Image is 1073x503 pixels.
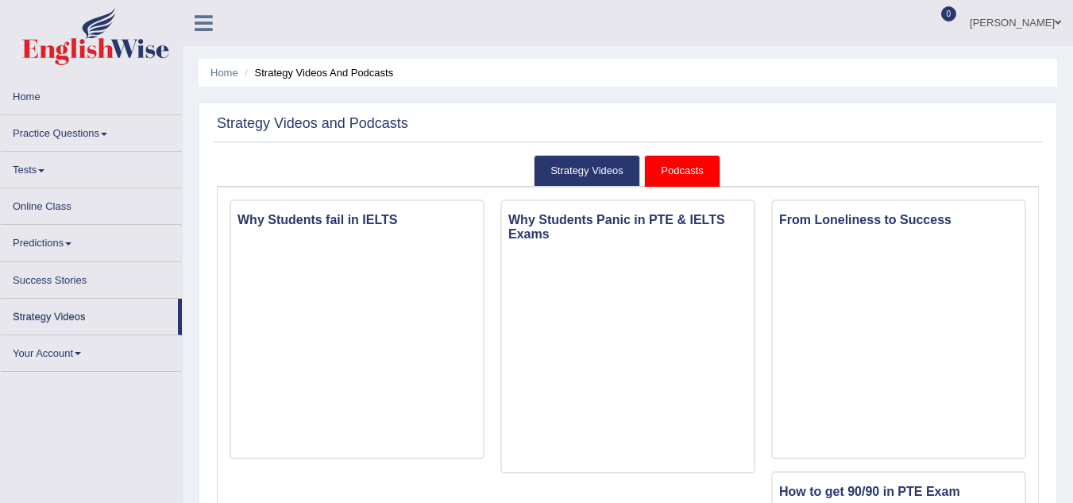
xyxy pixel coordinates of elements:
[217,116,408,132] h2: Strategy Videos and Podcasts
[1,115,182,146] a: Practice Questions
[1,225,182,256] a: Predictions
[1,262,182,293] a: Success Stories
[1,188,182,219] a: Online Class
[773,481,1025,503] h3: How to get 90/90 in PTE Exam
[941,6,957,21] span: 0
[1,335,182,366] a: Your Account
[773,209,1025,231] h3: From Loneliness to Success
[502,209,754,245] h3: Why Students Panic in PTE & IELTS Exams
[644,155,720,188] a: Podcasts
[241,65,393,80] li: Strategy Videos and Podcasts
[1,79,182,110] a: Home
[1,299,178,330] a: Strategy Videos
[1,152,182,183] a: Tests
[210,67,238,79] a: Home
[534,155,640,188] a: Strategy Videos
[231,209,483,231] h3: Why Students fail in IELTS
